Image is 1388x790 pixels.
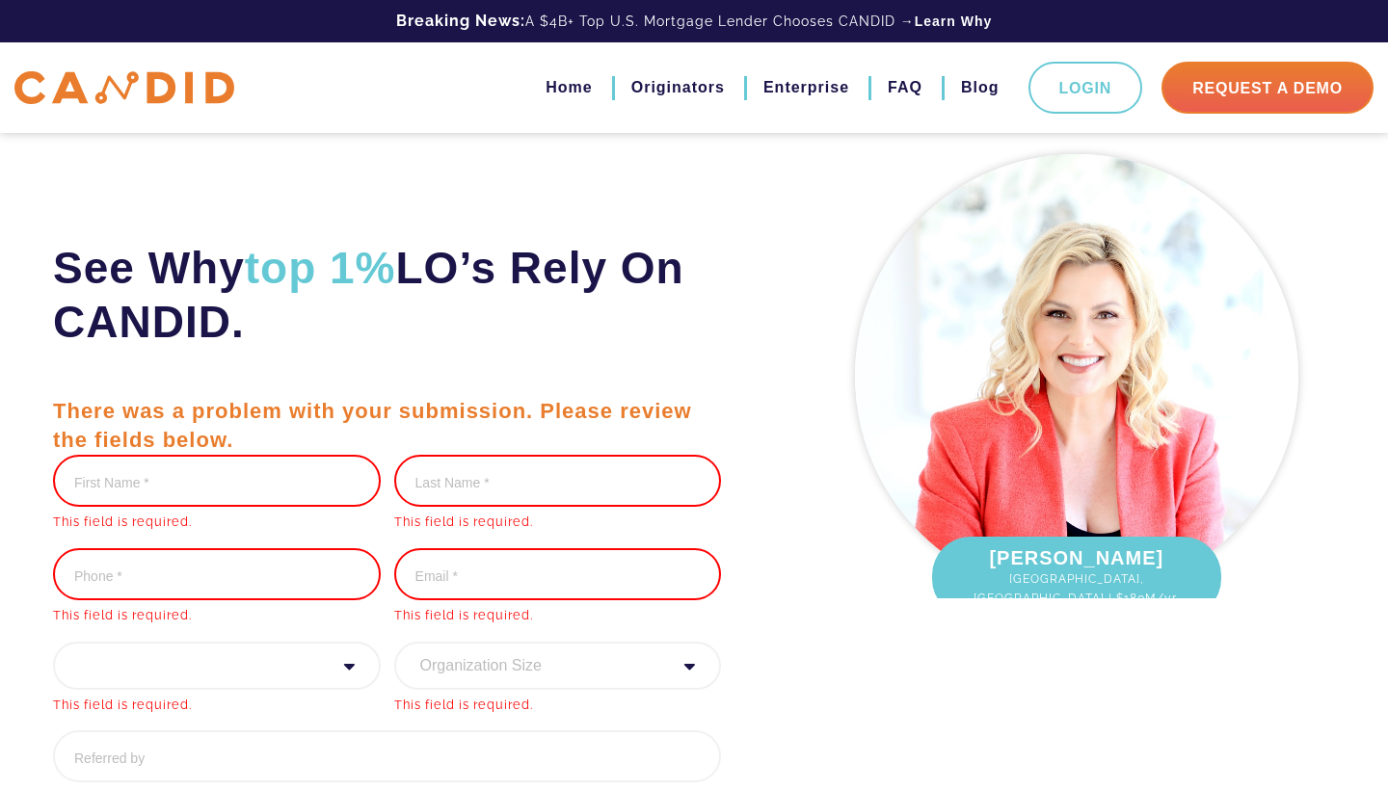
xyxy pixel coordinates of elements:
a: Originators [631,71,725,104]
h2: There was a problem with your submission. Please review the fields below. [53,397,721,455]
a: Login [1028,62,1143,114]
b: Breaking News: [396,12,525,30]
div: This field is required. [53,695,381,717]
div: This field is required. [53,605,381,627]
a: Home [546,71,592,104]
div: This field is required. [53,512,381,534]
div: This field is required. [394,512,722,534]
img: CANDID APP [14,71,234,105]
span: top 1% [245,243,396,293]
span: [GEOGRAPHIC_DATA], [GEOGRAPHIC_DATA] | $180M/yr. [951,569,1202,608]
h2: See Why LO’s Rely On CANDID. [53,241,721,349]
input: Email * [394,548,722,600]
a: Blog [961,71,1000,104]
input: Referred by [53,730,721,782]
input: First Name * [53,455,381,507]
a: Enterprise [763,71,849,104]
a: Learn Why [915,12,993,31]
div: [PERSON_NAME] [932,537,1221,618]
div: This field is required. [394,695,722,717]
a: Request A Demo [1161,62,1374,114]
div: This field is required. [394,605,722,627]
a: FAQ [888,71,922,104]
input: Phone * [53,548,381,600]
input: Last Name * [394,455,722,507]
